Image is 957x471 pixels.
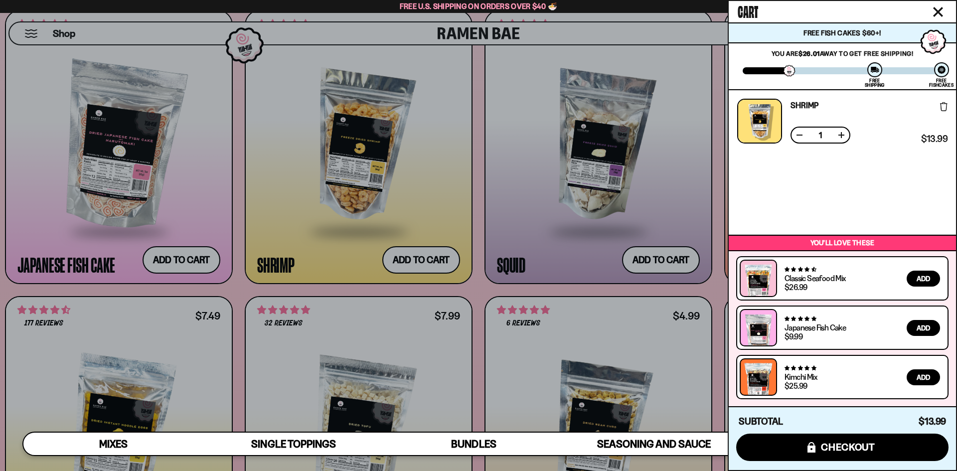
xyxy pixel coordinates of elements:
[23,433,203,455] a: Mixes
[785,322,846,332] a: Japanese Fish Cake
[917,324,930,331] span: Add
[929,78,954,87] div: Free Fishcakes
[738,0,758,20] span: Cart
[251,438,335,450] span: Single Toppings
[931,4,946,19] button: Close cart
[203,433,383,455] a: Single Toppings
[907,271,940,287] button: Add
[564,433,744,455] a: Seasoning and Sauce
[400,1,558,11] span: Free U.S. Shipping on Orders over $40 🍜
[907,369,940,385] button: Add
[451,438,496,450] span: Bundles
[739,417,783,427] h4: Subtotal
[785,382,807,390] div: $25.99
[907,320,940,336] button: Add
[785,332,802,340] div: $9.99
[917,374,930,381] span: Add
[597,438,710,450] span: Seasoning and Sauce
[736,434,949,461] button: checkout
[731,238,954,248] p: You’ll love these
[785,365,816,371] span: 4.76 stars
[384,433,564,455] a: Bundles
[919,416,946,427] span: $13.99
[917,275,930,282] span: Add
[785,315,816,322] span: 4.77 stars
[791,101,819,109] a: Shrimp
[785,372,817,382] a: Kimchi Mix
[865,78,884,87] div: Free Shipping
[785,273,846,283] a: Classic Seafood Mix
[812,131,828,139] span: 1
[803,28,881,37] span: Free Fish Cakes $60+!
[743,49,942,57] p: You are away to get Free Shipping!
[99,438,128,450] span: Mixes
[921,135,948,144] span: $13.99
[798,49,820,57] strong: $26.01
[821,442,875,453] span: checkout
[785,283,807,291] div: $26.99
[785,266,816,273] span: 4.68 stars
